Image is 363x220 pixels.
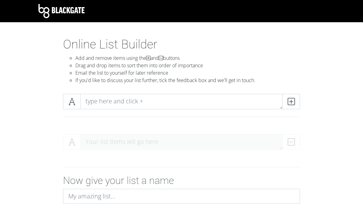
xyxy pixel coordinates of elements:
[75,62,300,69] li: Drag and drop items to sort them into order of importance
[63,189,300,204] input: My amazing list...
[63,175,300,186] h2: Now give your list a name
[75,69,300,77] li: Email the list to yourself for later reference
[63,37,300,52] h1: Online List Builder
[75,77,300,84] li: If you'd like to discuss your list further, tick the feedback box and we'll get in touch.
[75,54,300,62] li: Add and remove items using the and buttons
[38,4,85,18] img: Blackgate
